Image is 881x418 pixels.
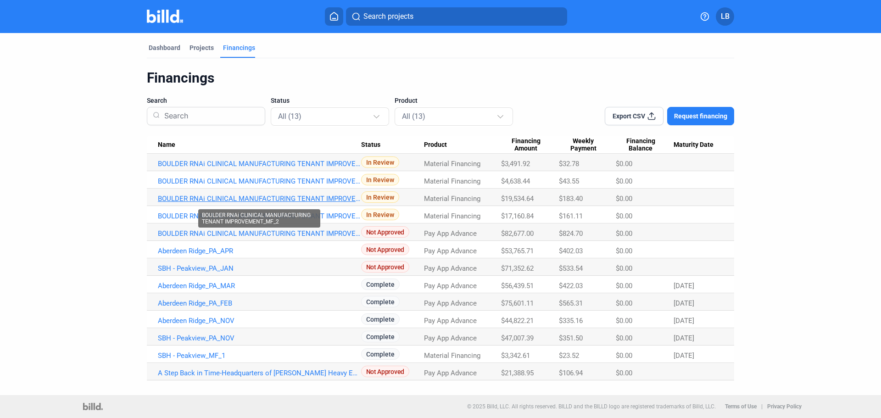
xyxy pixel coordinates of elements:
[613,111,645,121] span: Export CSV
[616,160,632,168] span: $0.00
[424,317,477,325] span: Pay App Advance
[616,351,632,360] span: $0.00
[501,351,530,360] span: $3,342.61
[198,209,320,228] div: BOULDER RNAi CLINICAL MANUFACTURING TENANT IMPROVEMENT_MF_2
[361,296,400,307] span: Complete
[158,369,361,377] a: A Step Back in Time-Headquarters of [PERSON_NAME] Heavy Equipment Co, Inc._PA_MAR
[725,403,757,410] b: Terms of Use
[616,334,632,342] span: $0.00
[616,195,632,203] span: $0.00
[721,11,730,22] span: LB
[149,43,180,52] div: Dashboard
[501,247,534,255] span: $53,765.71
[424,282,477,290] span: Pay App Advance
[616,264,632,273] span: $0.00
[501,212,534,220] span: $17,160.84
[767,403,802,410] b: Privacy Policy
[158,264,361,273] a: SBH - Peakview_PA_JAN
[674,141,714,149] span: Maturity Date
[501,264,534,273] span: $71,352.62
[346,7,567,26] button: Search projects
[158,351,361,360] a: SBH - Peakview_MF_1
[616,212,632,220] span: $0.00
[361,226,409,238] span: Not Approved
[501,317,534,325] span: $44,822.21
[501,160,530,168] span: $3,491.92
[158,160,361,168] a: BOULDER RNAi CLINICAL MANUFACTURING TENANT IMPROVEMENT_MF_4
[361,348,400,360] span: Complete
[616,317,632,325] span: $0.00
[424,351,480,360] span: Material Financing
[616,137,674,153] div: Financing Balance
[501,334,534,342] span: $47,007.39
[674,282,694,290] span: [DATE]
[674,351,694,360] span: [DATE]
[424,247,477,255] span: Pay App Advance
[271,96,290,105] span: Status
[361,279,400,290] span: Complete
[424,299,477,307] span: Pay App Advance
[361,313,400,325] span: Complete
[278,112,301,121] mat-select-trigger: All (13)
[424,141,502,149] div: Product
[559,137,616,153] div: Weekly Payment
[363,11,413,22] span: Search projects
[616,282,632,290] span: $0.00
[361,209,399,220] span: In Review
[361,141,424,149] div: Status
[616,177,632,185] span: $0.00
[424,177,480,185] span: Material Financing
[559,369,583,377] span: $106.94
[424,229,477,238] span: Pay App Advance
[158,299,361,307] a: Aberdeen Ridge_PA_FEB
[559,137,608,153] span: Weekly Payment
[501,282,534,290] span: $56,439.51
[501,369,534,377] span: $21,388.95
[158,177,361,185] a: BOULDER RNAi CLINICAL MANUFACTURING TENANT IMPROVEMENT_MF_3
[361,141,380,149] span: Status
[424,334,477,342] span: Pay App Advance
[147,10,183,23] img: Billd Company Logo
[161,104,259,128] input: Search
[761,403,763,410] p: |
[674,317,694,325] span: [DATE]
[616,299,632,307] span: $0.00
[559,334,583,342] span: $351.50
[674,141,723,149] div: Maturity Date
[158,247,361,255] a: Aberdeen Ridge_PA_APR
[674,334,694,342] span: [DATE]
[559,160,579,168] span: $32.78
[559,247,583,255] span: $402.03
[501,229,534,238] span: $82,677.00
[147,69,734,87] div: Financings
[674,299,694,307] span: [DATE]
[616,247,632,255] span: $0.00
[616,229,632,238] span: $0.00
[501,137,551,153] span: Financing Amount
[361,331,400,342] span: Complete
[361,156,399,168] span: In Review
[158,212,361,220] a: BOULDER RNAi CLINICAL MANUFACTURING TENANT IMPROVEMENT_MF_1
[559,229,583,238] span: $824.70
[395,96,418,105] span: Product
[501,177,530,185] span: $4,638.44
[559,317,583,325] span: $335.16
[424,160,480,168] span: Material Financing
[424,195,480,203] span: Material Financing
[467,403,716,410] p: © 2025 Billd, LLC. All rights reserved. BILLD and the BILLD logo are registered trademarks of Bil...
[674,111,727,121] span: Request financing
[667,107,734,125] button: Request financing
[361,191,399,203] span: In Review
[158,195,361,203] a: BOULDER RNAi CLINICAL MANUFACTURING TENANT IMPROVEMENT_MF_2
[190,43,214,52] div: Projects
[158,141,361,149] div: Name
[559,195,583,203] span: $183.40
[83,403,103,410] img: logo
[559,282,583,290] span: $422.03
[158,229,361,238] a: BOULDER RNAi CLINICAL MANUFACTURING TENANT IMPROVEMENT_PA_AUG
[424,369,477,377] span: Pay App Advance
[616,137,665,153] span: Financing Balance
[501,299,534,307] span: $75,601.11
[559,351,579,360] span: $23.52
[361,244,409,255] span: Not Approved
